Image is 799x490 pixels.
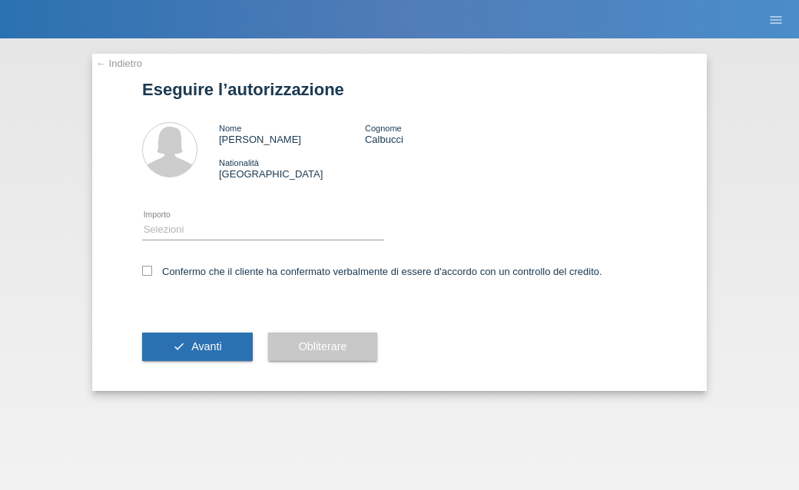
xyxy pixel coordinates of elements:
span: Avanti [191,340,221,353]
label: Confermo che il cliente ha confermato verbalmente di essere d'accordo con un controllo del credito. [142,266,602,277]
h1: Eseguire l’autorizzazione [142,80,657,99]
div: [GEOGRAPHIC_DATA] [219,157,365,180]
div: Calbucci [365,122,511,145]
i: check [173,340,185,353]
span: Nome [219,124,241,133]
div: [PERSON_NAME] [219,122,365,145]
i: menu [768,12,784,28]
button: Obliterare [268,333,378,362]
a: menu [761,15,791,24]
span: Nationalità [219,158,259,167]
span: Cognome [365,124,402,133]
button: check Avanti [142,333,253,362]
a: ← Indietro [96,58,142,69]
span: Obliterare [299,340,347,353]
